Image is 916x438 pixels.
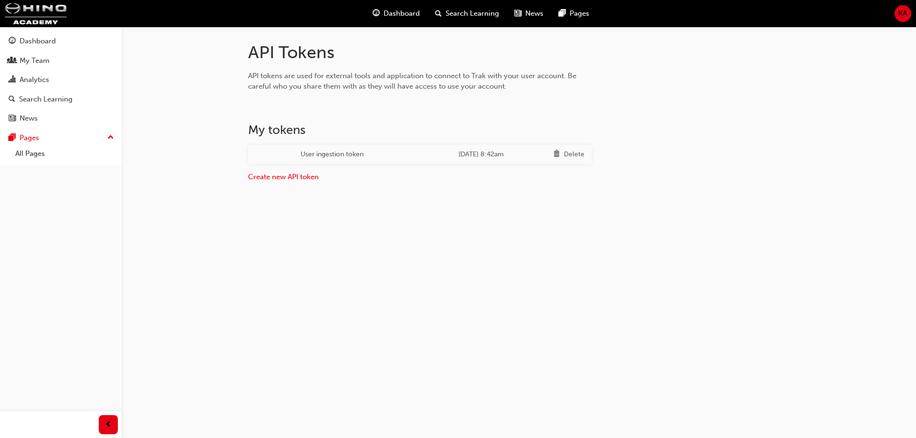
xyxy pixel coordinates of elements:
[107,132,114,144] span: up-icon
[255,149,409,160] div: User ingestion token
[20,74,49,85] div: Analytics
[9,95,15,104] span: search-icon
[19,94,73,105] div: Search Learning
[423,149,539,160] div: [DATE] 8:42am
[553,148,584,161] button: Delete
[4,31,118,129] button: DashboardMy TeamAnalyticsSearch LearningNews
[4,110,118,127] a: News
[20,55,50,66] div: My Team
[4,129,118,147] button: Pages
[427,4,507,23] a: search-iconSearch Learning
[9,37,16,46] span: guage-icon
[507,4,551,23] a: news-iconNews
[564,149,584,160] div: Delete
[514,8,521,20] span: news-icon
[105,419,112,431] span: prev-icon
[4,91,118,108] a: Search Learning
[553,148,584,161] div: delete
[551,4,597,23] a: pages-iconPages
[4,52,118,70] a: My Team
[9,134,16,143] span: pages-icon
[9,114,16,123] span: news-icon
[559,8,566,20] span: pages-icon
[895,5,911,22] button: KA
[11,146,118,161] a: All Pages
[525,8,543,19] span: News
[553,151,560,159] span: trash-icon
[20,36,56,47] div: Dashboard
[384,8,420,19] span: Dashboard
[4,71,118,89] a: Analytics
[570,8,589,19] span: Pages
[365,4,427,23] a: guage-iconDashboard
[20,113,38,124] div: News
[248,173,319,181] a: Create new API token
[20,132,39,143] div: Pages
[373,8,380,20] span: guage-icon
[5,3,67,24] img: hinoacademy
[9,57,16,65] span: people-icon
[446,8,499,19] span: Search Learning
[248,122,592,138] h2: My tokens
[9,76,16,84] span: chart-icon
[248,42,592,63] h1: API Tokens
[248,71,576,91] span: API tokens are used for external tools and application to connect to Trak with your user account....
[898,8,907,19] span: KA
[435,8,442,20] span: search-icon
[4,32,118,50] a: Dashboard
